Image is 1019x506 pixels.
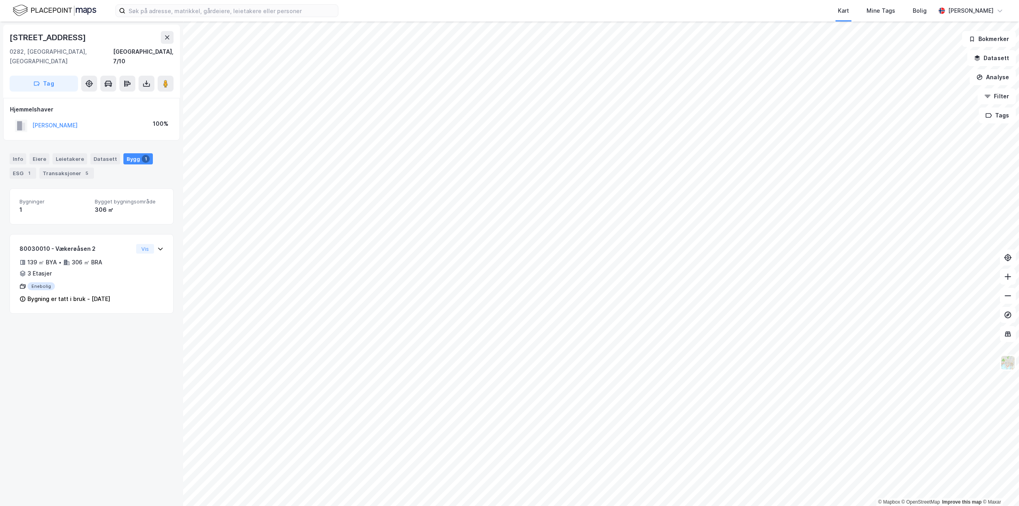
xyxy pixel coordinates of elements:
[838,6,849,16] div: Kart
[10,47,113,66] div: 0282, [GEOGRAPHIC_DATA], [GEOGRAPHIC_DATA]
[20,244,133,254] div: 80030010 - Vækerøåsen 2
[25,169,33,177] div: 1
[913,6,927,16] div: Bolig
[113,47,174,66] div: [GEOGRAPHIC_DATA], 7/10
[95,205,164,215] div: 306 ㎡
[123,153,153,164] div: Bygg
[39,168,94,179] div: Transaksjoner
[27,258,57,267] div: 139 ㎡ BYA
[95,198,164,205] span: Bygget bygningsområde
[979,107,1016,123] button: Tags
[978,88,1016,104] button: Filter
[59,259,62,266] div: •
[53,153,87,164] div: Leietakere
[10,105,173,114] div: Hjemmelshaver
[948,6,994,16] div: [PERSON_NAME]
[20,198,88,205] span: Bygninger
[27,294,110,304] div: Bygning er tatt i bruk - [DATE]
[20,205,88,215] div: 1
[83,169,91,177] div: 5
[10,76,78,92] button: Tag
[136,244,154,254] button: Vis
[1000,355,1015,370] img: Z
[970,69,1016,85] button: Analyse
[867,6,895,16] div: Mine Tags
[125,5,338,17] input: Søk på adresse, matrikkel, gårdeiere, leietakere eller personer
[967,50,1016,66] button: Datasett
[153,119,168,129] div: 100%
[10,168,36,179] div: ESG
[10,31,88,44] div: [STREET_ADDRESS]
[962,31,1016,47] button: Bokmerker
[90,153,120,164] div: Datasett
[10,153,26,164] div: Info
[72,258,102,267] div: 306 ㎡ BRA
[29,153,49,164] div: Eiere
[13,4,96,18] img: logo.f888ab2527a4732fd821a326f86c7f29.svg
[142,155,150,163] div: 1
[902,499,940,505] a: OpenStreetMap
[878,499,900,505] a: Mapbox
[27,269,52,278] div: 3 Etasjer
[942,499,982,505] a: Improve this map
[979,468,1019,506] iframe: Chat Widget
